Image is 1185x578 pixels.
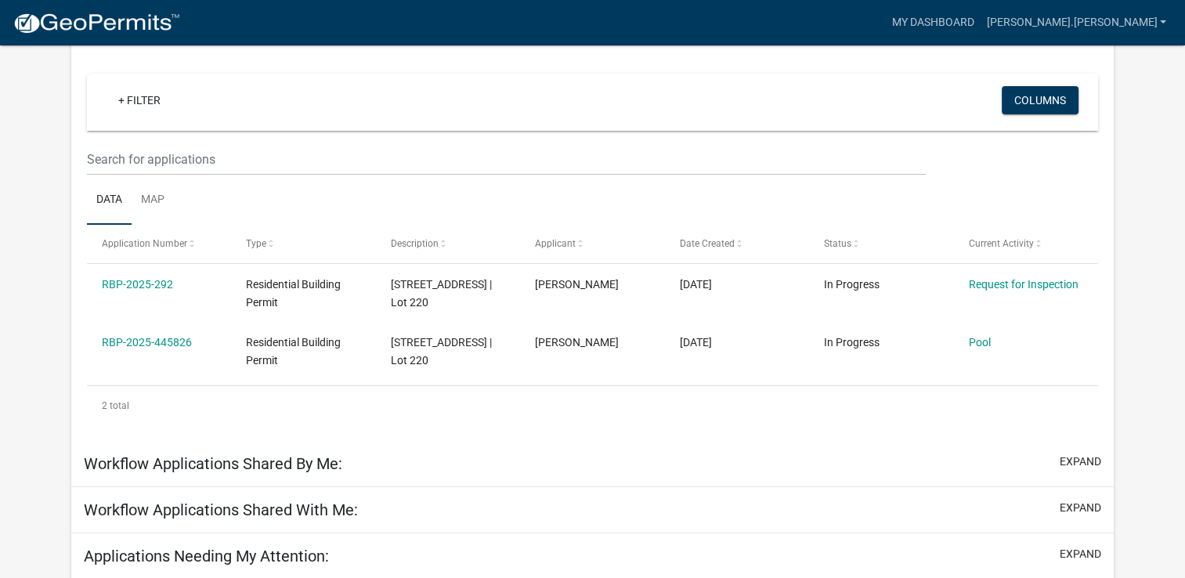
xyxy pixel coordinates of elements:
[535,278,619,291] span: Timothy A Nally
[680,336,712,349] span: 07/07/2025
[106,86,173,114] a: + Filter
[87,386,1099,425] div: 2 total
[968,336,990,349] a: Pool
[84,500,358,519] h5: Workflow Applications Shared With Me:
[132,175,174,226] a: Map
[246,336,341,367] span: Residential Building Permit
[680,278,712,291] span: 08/02/2025
[968,238,1033,249] span: Current Activity
[520,225,664,262] datatable-header-cell: Applicant
[102,336,192,349] a: RBP-2025-445826
[376,225,520,262] datatable-header-cell: Description
[102,278,173,291] a: RBP-2025-292
[885,8,980,38] a: My Dashboard
[1060,500,1101,516] button: expand
[664,225,808,262] datatable-header-cell: Date Created
[535,238,576,249] span: Applicant
[246,238,266,249] span: Type
[102,238,187,249] span: Application Number
[824,336,880,349] span: In Progress
[824,278,880,291] span: In Progress
[391,278,492,309] span: 5436 Sky Ridge Rd, Charlestown, IN 47111 | Lot 220
[953,225,1097,262] datatable-header-cell: Current Activity
[1002,86,1078,114] button: Columns
[84,547,329,565] h5: Applications Needing My Attention:
[809,225,953,262] datatable-header-cell: Status
[391,336,492,367] span: 5436 Sky Ridge Rd, Charlestown, IN 47111 | Lot 220
[87,225,231,262] datatable-header-cell: Application Number
[391,238,439,249] span: Description
[980,8,1172,38] a: [PERSON_NAME].[PERSON_NAME]
[1060,546,1101,562] button: expand
[246,278,341,309] span: Residential Building Permit
[87,175,132,226] a: Data
[84,454,342,473] h5: Workflow Applications Shared By Me:
[680,238,735,249] span: Date Created
[87,143,926,175] input: Search for applications
[71,45,1115,441] div: collapse
[968,278,1078,291] a: Request for Inspection
[1060,453,1101,470] button: expand
[535,336,619,349] span: Timothy A Nally
[824,238,851,249] span: Status
[231,225,375,262] datatable-header-cell: Type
